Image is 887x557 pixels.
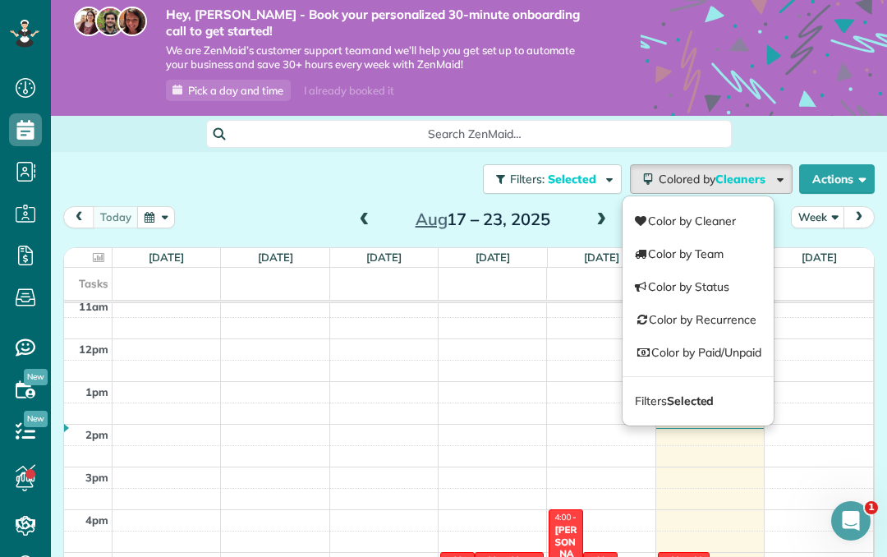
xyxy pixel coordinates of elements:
a: Filters: Selected [475,164,622,194]
button: Week [791,206,845,228]
a: [DATE] [366,251,402,264]
span: Selected [548,172,597,186]
a: Color by Paid/Unpaid [623,336,774,369]
span: New [24,411,48,427]
span: Tasks [79,277,108,290]
span: 4:00 - 6:00 [554,512,594,522]
button: Filters: Selected [483,164,622,194]
a: [DATE] [802,251,837,264]
span: Filters [635,394,714,408]
span: Cleaners [715,172,768,186]
button: Colored byCleaners [630,164,793,194]
span: 11am [79,300,108,313]
button: next [843,206,875,228]
button: today [93,206,139,228]
strong: Selected [667,394,715,408]
span: Pick a day and time [188,84,283,97]
button: prev [63,206,94,228]
a: Color by Recurrence [623,303,774,336]
span: New [24,369,48,385]
img: jorge-587dff0eeaa6aab1f244e6dc62b8924c3b6ad411094392a53c71c6c4a576187d.jpg [95,7,125,36]
iframe: Intercom live chat [831,501,871,541]
span: 4pm [85,513,108,527]
h2: 17 – 23, 2025 [380,210,586,228]
a: [DATE] [149,251,184,264]
a: [DATE] [476,251,511,264]
span: Aug [416,209,448,229]
span: Filters: [510,172,545,186]
span: 3pm [85,471,108,484]
a: Color by Status [623,270,774,303]
strong: Hey, [PERSON_NAME] - Book your personalized 30-minute onboarding call to get started! [166,7,591,39]
span: 12pm [79,343,108,356]
span: We are ZenMaid’s customer support team and we’ll help you get set up to automate your business an... [166,44,591,71]
span: 1pm [85,385,108,398]
span: 2pm [85,428,108,441]
span: Colored by [659,172,771,186]
a: [DATE] [258,251,293,264]
img: maria-72a9807cf96188c08ef61303f053569d2e2a8a1cde33d635c8a3ac13582a053d.jpg [74,7,103,36]
a: Pick a day and time [166,80,291,101]
span: 1 [865,501,878,514]
img: michelle-19f622bdf1676172e81f8f8fba1fb50e276960ebfe0243fe18214015130c80e4.jpg [117,7,147,36]
a: FiltersSelected [623,384,774,417]
div: I already booked it [294,81,403,101]
a: Color by Team [623,237,774,270]
a: [DATE] [584,251,619,264]
a: Color by Cleaner [623,205,774,237]
button: Actions [799,164,875,194]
